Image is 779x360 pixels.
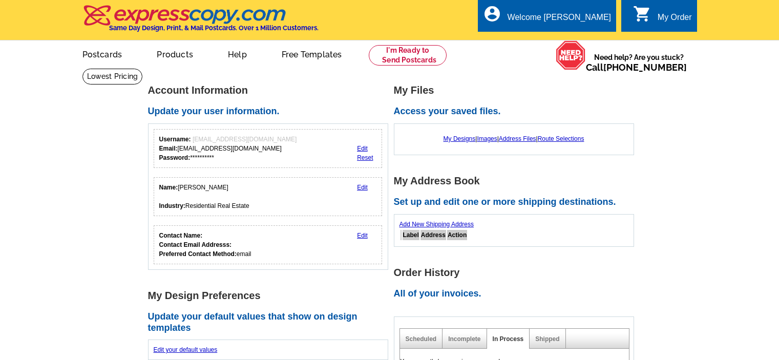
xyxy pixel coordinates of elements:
a: shopping_cart My Order [633,11,692,24]
h4: Same Day Design, Print, & Mail Postcards. Over 1 Million Customers. [109,24,319,32]
i: shopping_cart [633,5,651,23]
a: Postcards [66,41,139,66]
img: help [556,40,586,70]
div: [PERSON_NAME] Residential Real Estate [159,183,249,210]
a: Reset [357,154,373,161]
div: Your personal details. [154,177,383,216]
h1: Account Information [148,85,394,96]
h2: Update your user information. [148,106,394,117]
a: Edit [357,232,368,239]
a: Route Selections [538,135,584,142]
a: Same Day Design, Print, & Mail Postcards. Over 1 Million Customers. [82,12,319,32]
a: Edit [357,145,368,152]
h2: All of your invoices. [394,288,640,300]
a: Scheduled [406,335,437,343]
a: In Process [493,335,524,343]
strong: Username: [159,136,191,143]
a: [PHONE_NUMBER] [603,62,687,73]
a: Edit your default values [154,346,218,353]
h2: Set up and edit one or more shipping destinations. [394,197,640,208]
a: Shipped [535,335,559,343]
a: My Designs [444,135,476,142]
strong: Contact Name: [159,232,203,239]
h1: My Design Preferences [148,290,394,301]
a: Edit [357,184,368,191]
a: Products [140,41,209,66]
h1: My Files [394,85,640,96]
strong: Industry: [159,202,185,209]
strong: Name: [159,184,178,191]
strong: Password: [159,154,191,161]
h1: My Address Book [394,176,640,186]
i: account_circle [483,5,501,23]
a: Images [477,135,497,142]
div: | | | [399,129,628,149]
h2: Update your default values that show on design templates [148,311,394,333]
div: Who should we contact regarding order issues? [154,225,383,264]
a: Free Templates [265,41,359,66]
a: Address Files [499,135,536,142]
div: email [159,231,251,259]
a: Incomplete [448,335,480,343]
strong: Email: [159,145,178,152]
span: [EMAIL_ADDRESS][DOMAIN_NAME] [193,136,297,143]
a: Add New Shipping Address [399,221,474,228]
strong: Preferred Contact Method: [159,250,237,258]
th: Label [403,230,419,240]
span: Call [586,62,687,73]
a: Help [212,41,263,66]
strong: Contact Email Addresss: [159,241,232,248]
div: Welcome [PERSON_NAME] [508,13,611,27]
h2: Access your saved files. [394,106,640,117]
span: Need help? Are you stuck? [586,52,692,73]
h1: Order History [394,267,640,278]
div: My Order [658,13,692,27]
div: Your login information. [154,129,383,168]
th: Action [447,230,467,240]
th: Address [420,230,446,240]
